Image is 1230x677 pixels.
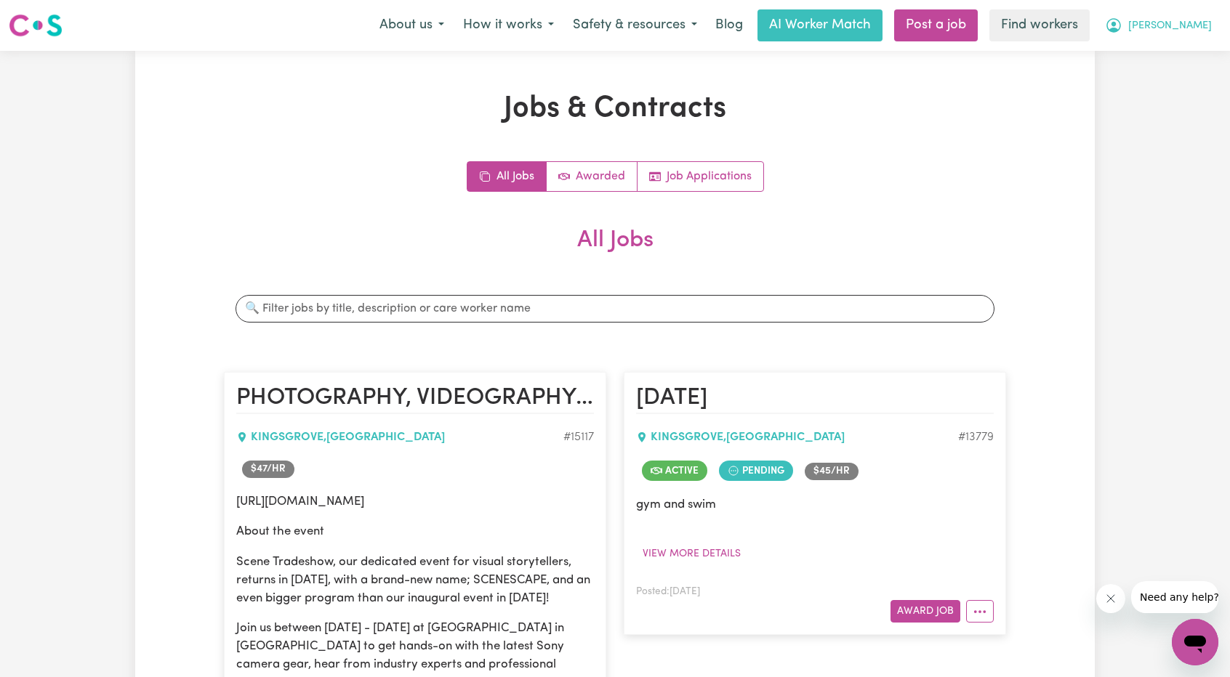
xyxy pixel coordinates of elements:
[636,543,747,565] button: View more details
[1096,584,1125,613] iframe: Close message
[236,522,594,540] p: About the event
[9,10,88,22] span: Need any help?
[224,227,1006,277] h2: All Jobs
[707,9,752,41] a: Blog
[563,429,594,446] div: Job ID #15117
[757,9,883,41] a: AI Worker Match
[547,162,638,191] a: Active jobs
[958,429,994,446] div: Job ID #13779
[9,9,63,42] a: Careseekers logo
[1131,581,1218,613] iframe: Message from company
[719,461,793,481] span: Job contract pending review by care worker
[242,461,294,478] span: Job rate per hour
[636,495,994,514] p: gym and swim
[454,10,563,41] button: How it works
[563,10,707,41] button: Safety & resources
[636,587,700,596] span: Posted: [DATE]
[1128,18,1212,34] span: [PERSON_NAME]
[236,553,594,608] p: Scene Tradeshow, our dedicated event for visual storytellers, returns in [DATE], with a brand-new...
[236,492,594,511] p: [URL][DOMAIN_NAME]
[236,429,563,446] div: KINGSGROVE , [GEOGRAPHIC_DATA]
[642,461,707,481] span: Job is active
[966,600,994,623] button: More options
[1172,619,1218,665] iframe: Button to launch messaging window
[370,10,454,41] button: About us
[891,600,960,623] button: Award Job
[636,384,994,413] h2: Wednesday
[989,9,1090,41] a: Find workers
[9,12,63,38] img: Careseekers logo
[805,463,859,480] span: Job rate per hour
[236,384,594,413] h2: PHOTOGRAPHY, VIDEOGRAPHY & CONTENT CREATION EXPO
[636,429,958,446] div: KINGSGROVE , [GEOGRAPHIC_DATA]
[467,162,547,191] a: All jobs
[224,92,1006,126] h1: Jobs & Contracts
[1096,10,1221,41] button: My Account
[894,9,978,41] a: Post a job
[638,162,763,191] a: Job applications
[236,295,994,323] input: 🔍 Filter jobs by title, description or care worker name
